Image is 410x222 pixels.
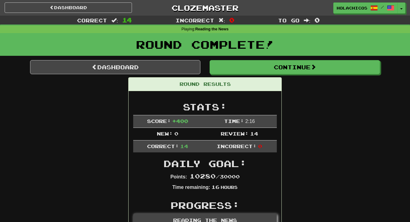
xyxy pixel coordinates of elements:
[170,174,187,179] strong: Points:
[77,17,107,23] span: Correct
[141,2,269,13] a: Clozemaster
[176,17,214,23] span: Incorrect
[157,131,173,136] span: New:
[221,185,238,190] small: Hours
[172,185,210,190] strong: Time remaining:
[2,38,408,51] h1: Round Complete!
[381,5,384,9] span: /
[219,18,225,23] span: :
[315,16,320,24] span: 0
[147,143,179,149] span: Correct:
[174,131,178,136] span: 0
[190,172,216,180] span: 10280
[129,78,281,91] div: Round Results
[190,174,240,179] span: / 30000
[5,2,132,13] a: Dashboard
[147,118,171,124] span: Score:
[210,60,380,74] button: Continue
[122,16,132,24] span: 14
[333,2,398,13] a: Holachicos /
[133,102,277,112] h2: Stats:
[304,18,311,23] span: :
[133,200,277,210] h2: Progress:
[172,118,188,124] span: + 400
[278,17,300,23] span: To go
[211,184,219,190] span: 16
[258,143,262,149] span: 0
[245,119,255,124] span: 2 : 16
[229,16,234,24] span: 0
[133,159,277,169] h2: Daily Goal:
[337,5,367,11] span: Holachicos
[180,143,188,149] span: 14
[221,131,249,136] span: Review:
[224,118,244,124] span: Time:
[30,60,200,74] a: Dashboard
[195,27,228,31] strong: Reading the News
[217,143,257,149] span: Incorrect:
[111,18,118,23] span: :
[250,131,258,136] span: 14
